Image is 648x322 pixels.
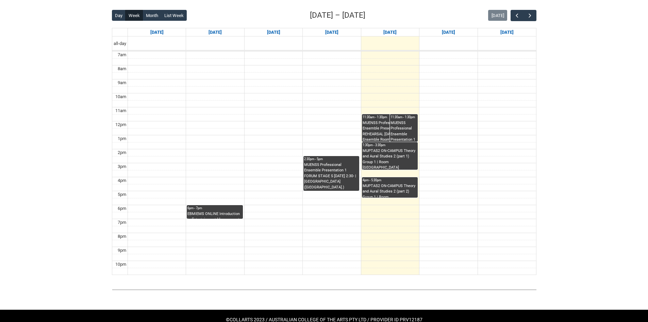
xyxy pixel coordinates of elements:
div: MUPTAS2 ON-CAMPUS Theory and Aural Studies 2 (part 1) Group 1 | Room [GEOGRAPHIC_DATA] ([GEOGRAPH... [363,148,417,170]
div: MUENS5 Professional Ensemble Presentation 1 REHEARSAL [DATE] 11:30- | Ensemble Room 5 ([GEOGRAPHI... [363,120,417,142]
button: [DATE] [488,10,507,21]
a: Go to October 5, 2025 [149,28,165,36]
div: MUPTAS2 ON-CAMPUS Theory and Aural Studies 2 (part 2) Group 1 | Room [GEOGRAPHIC_DATA] ([GEOGRAPH... [363,183,417,198]
a: Go to October 7, 2025 [266,28,282,36]
button: Day [112,10,126,21]
div: 9am [116,79,128,86]
div: 10am [114,93,128,100]
span: all-day [112,40,128,47]
button: Next Week [523,10,536,21]
div: 8am [116,65,128,72]
div: 12pm [114,121,128,128]
div: 8pm [116,233,128,240]
a: Go to October 6, 2025 [207,28,223,36]
button: List Week [161,10,187,21]
a: Go to October 8, 2025 [324,28,340,36]
img: REDU_GREY_LINE [112,286,536,293]
div: 7am [116,51,128,58]
div: MUENS5 Professional Ensemble Presentation 1 REHEARSAL [DATE] 11:30- | Ensemble Room 6 ([GEOGRAPHI... [391,120,417,142]
button: Week [125,10,143,21]
a: Go to October 11, 2025 [499,28,515,36]
button: Month [143,10,161,21]
a: Go to October 10, 2025 [441,28,456,36]
div: 4pm [116,177,128,184]
div: 11:30am - 1:30pm [363,115,417,120]
div: 11:30am - 1:30pm [391,115,417,120]
h2: [DATE] – [DATE] [310,10,365,21]
div: 7pm [116,219,128,226]
div: 6pm - 7pm [187,206,242,211]
a: Go to October 9, 2025 [382,28,398,36]
div: 6pm [116,205,128,212]
div: MUENS5 Professional Ensemble Presentation 1 FORUM STAGE 5 [DATE] 2:30- | [GEOGRAPHIC_DATA] ([GEOG... [304,162,359,191]
button: Previous Week [511,10,524,21]
div: 10pm [114,261,128,268]
div: 2pm [116,149,128,156]
div: EBMIEMS ONLINE Introduction to Entertainment Management STAGE 1 | Online | [PERSON_NAME] [187,211,242,219]
div: 1:30pm - 3:30pm [363,143,417,148]
div: 1pm [116,135,128,142]
div: 4pm - 5:30pm [363,178,417,183]
div: 11am [114,107,128,114]
div: 9pm [116,247,128,254]
div: 3pm [116,163,128,170]
div: 5pm [116,191,128,198]
div: 2:30pm - 5pm [304,157,359,162]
